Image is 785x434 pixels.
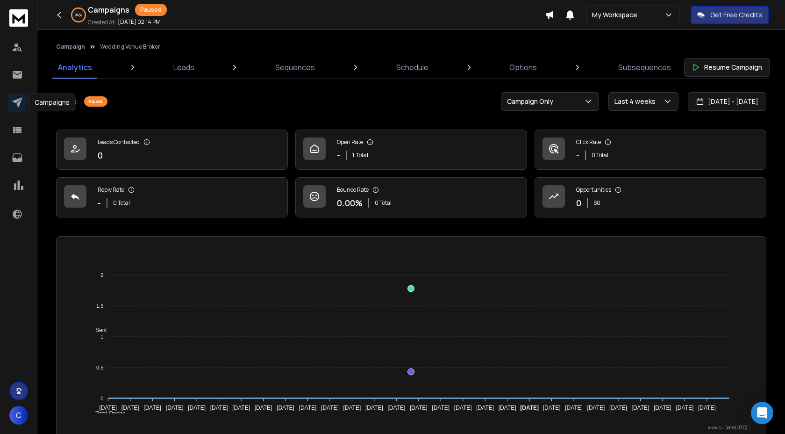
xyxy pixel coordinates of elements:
[88,4,129,15] h1: Campaigns
[454,405,472,411] tspan: [DATE]
[613,56,677,79] a: Subsequences
[691,6,769,24] button: Get Free Credits
[100,43,160,51] p: Wedding Venue Broker
[75,12,82,18] p: 94 %
[565,405,583,411] tspan: [DATE]
[521,405,539,411] tspan: [DATE]
[609,405,627,411] tspan: [DATE]
[391,56,434,79] a: Schedule
[188,405,206,411] tspan: [DATE]
[587,405,605,411] tspan: [DATE]
[98,196,101,210] p: -
[9,406,28,425] button: C
[56,177,288,217] a: Reply Rate-0 Total
[343,405,361,411] tspan: [DATE]
[618,62,671,73] p: Subsequences
[432,405,450,411] tspan: [DATE]
[337,186,369,194] p: Bounce Rate
[592,10,641,20] p: My Workspace
[507,97,557,106] p: Campaign Only
[295,130,527,170] a: Open Rate-1Total
[321,405,339,411] tspan: [DATE]
[88,410,125,417] span: Total Opens
[576,138,601,146] p: Click Rate
[576,149,579,162] p: -
[576,186,611,194] p: Opportunities
[9,9,28,27] img: logo
[593,199,600,207] p: $ 0
[144,405,162,411] tspan: [DATE]
[98,186,124,194] p: Reply Rate
[135,4,167,16] div: Paused
[121,405,139,411] tspan: [DATE]
[101,334,104,340] tspan: 1
[477,405,494,411] tspan: [DATE]
[56,130,288,170] a: Leads Contacted0
[388,405,406,411] tspan: [DATE]
[88,19,116,26] p: Created At:
[277,405,294,411] tspan: [DATE]
[535,130,766,170] a: Click Rate-0 Total
[96,303,103,309] tspan: 1.5
[118,18,161,26] p: [DATE] 02:14 PM
[535,177,766,217] a: Opportunities0$0
[210,405,228,411] tspan: [DATE]
[255,405,272,411] tspan: [DATE]
[710,10,762,20] p: Get Free Credits
[337,149,340,162] p: -
[504,56,542,79] a: Options
[295,177,527,217] a: Bounce Rate0.00%0 Total
[233,405,250,411] tspan: [DATE]
[676,405,694,411] tspan: [DATE]
[684,58,770,77] button: Resume Campaign
[98,149,103,162] p: 0
[509,62,537,73] p: Options
[410,405,428,411] tspan: [DATE]
[751,402,773,424] div: Open Intercom Messenger
[688,92,766,111] button: [DATE] - [DATE]
[168,56,200,79] a: Leads
[96,365,103,370] tspan: 0.5
[270,56,321,79] a: Sequences
[543,405,561,411] tspan: [DATE]
[101,396,104,401] tspan: 0
[173,62,194,73] p: Leads
[52,56,98,79] a: Analytics
[58,62,92,73] p: Analytics
[56,43,85,51] button: Campaign
[113,199,130,207] p: 0 Total
[88,327,107,333] span: Sent
[275,62,315,73] p: Sequences
[632,405,649,411] tspan: [DATE]
[71,424,751,431] p: x-axis : Date(UTC)
[337,196,363,210] p: 0.00 %
[365,405,383,411] tspan: [DATE]
[337,138,363,146] p: Open Rate
[98,138,140,146] p: Leads Contacted
[576,196,581,210] p: 0
[396,62,428,73] p: Schedule
[166,405,184,411] tspan: [DATE]
[499,405,516,411] tspan: [DATE]
[299,405,317,411] tspan: [DATE]
[375,199,392,207] p: 0 Total
[654,405,671,411] tspan: [DATE]
[614,97,659,106] p: Last 4 weeks
[84,96,107,107] div: Paused
[101,272,104,278] tspan: 2
[29,94,76,111] div: Campaigns
[356,152,368,159] span: Total
[592,152,608,159] p: 0 Total
[698,405,716,411] tspan: [DATE]
[352,152,354,159] span: 1
[100,405,117,411] tspan: [DATE]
